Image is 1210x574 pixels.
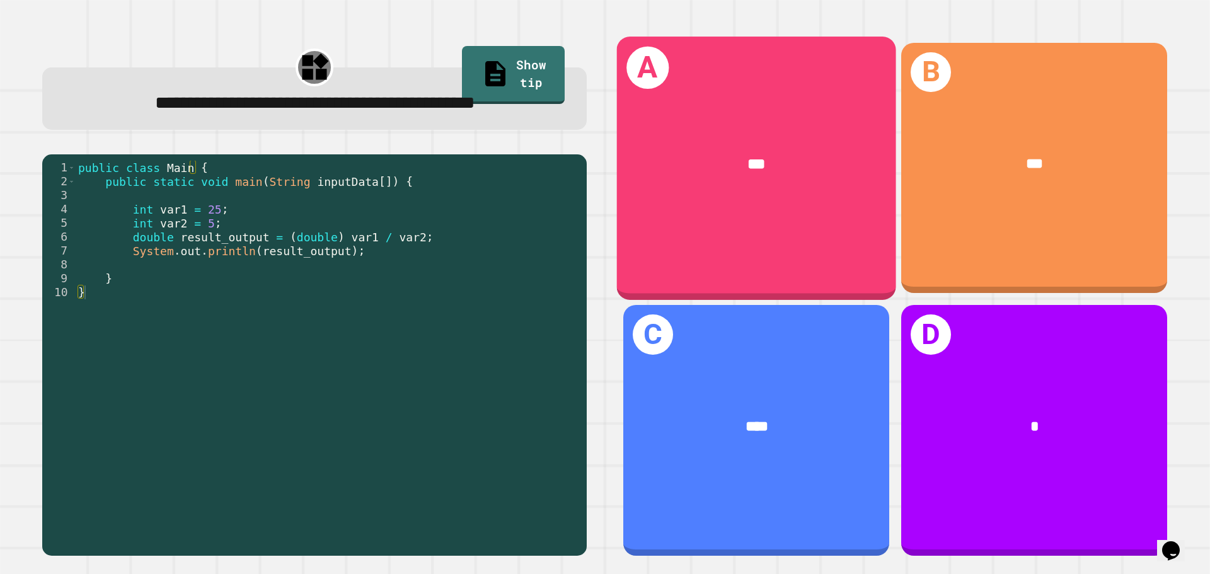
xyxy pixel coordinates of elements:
a: Show tip [462,46,565,104]
h1: B [911,52,951,93]
div: 2 [42,175,76,188]
div: 8 [42,258,76,272]
div: 3 [42,188,76,202]
div: 9 [42,272,76,285]
div: 1 [42,161,76,175]
div: 10 [42,285,76,299]
div: 7 [42,244,76,258]
h1: D [911,314,951,355]
div: 5 [42,216,76,230]
iframe: chat widget [1157,524,1197,561]
span: Toggle code folding, rows 1 through 10 [68,161,75,175]
span: Toggle code folding, rows 2 through 9 [68,175,75,188]
div: 4 [42,202,76,216]
div: 6 [42,230,76,244]
h1: A [626,46,669,88]
h1: C [633,314,673,355]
